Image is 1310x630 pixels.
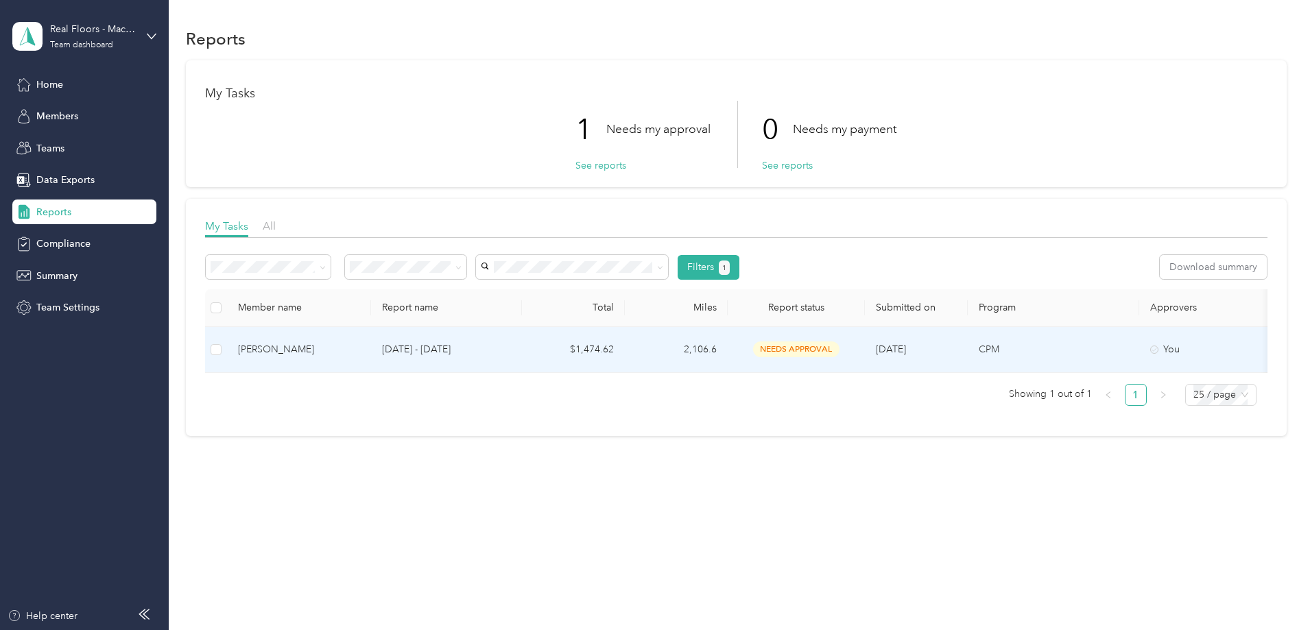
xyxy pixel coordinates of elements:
[263,219,276,232] span: All
[575,158,626,173] button: See reports
[968,327,1139,373] td: CPM
[762,101,793,158] p: 0
[205,86,1267,101] h1: My Tasks
[1104,391,1112,399] span: left
[722,262,726,274] span: 1
[636,302,717,313] div: Miles
[50,22,136,36] div: Real Floors - Macon
[793,121,896,138] p: Needs my payment
[205,219,248,232] span: My Tasks
[678,255,740,280] button: Filters1
[1152,384,1174,406] li: Next Page
[876,343,906,355] span: [DATE]
[1097,384,1119,406] li: Previous Page
[36,300,99,315] span: Team Settings
[36,141,64,156] span: Teams
[575,101,606,158] p: 1
[1152,384,1174,406] button: right
[1185,384,1257,406] div: Page Size
[371,289,522,327] th: Report name
[238,342,360,357] div: [PERSON_NAME]
[1126,385,1146,405] a: 1
[50,41,113,49] div: Team dashboard
[1009,384,1092,404] span: Showing 1 out of 1
[753,341,839,357] span: needs approval
[186,32,246,46] h1: Reports
[533,302,614,313] div: Total
[606,121,711,138] p: Needs my approval
[382,342,511,357] p: [DATE] - [DATE]
[625,327,728,373] td: 2,106.6
[36,173,95,187] span: Data Exports
[36,269,78,283] span: Summary
[1125,384,1147,406] li: 1
[979,342,1128,357] p: CPM
[36,205,71,219] span: Reports
[1150,342,1265,357] div: You
[865,289,968,327] th: Submitted on
[1139,289,1276,327] th: Approvers
[1193,385,1248,405] span: 25 / page
[719,261,730,275] button: 1
[762,158,813,173] button: See reports
[36,77,63,92] span: Home
[8,609,78,623] button: Help center
[1233,553,1310,630] iframe: Everlance-gr Chat Button Frame
[227,289,371,327] th: Member name
[1159,391,1167,399] span: right
[36,109,78,123] span: Members
[739,302,854,313] span: Report status
[36,237,91,251] span: Compliance
[238,302,360,313] div: Member name
[968,289,1139,327] th: Program
[1160,255,1267,279] button: Download summary
[522,327,625,373] td: $1,474.62
[1097,384,1119,406] button: left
